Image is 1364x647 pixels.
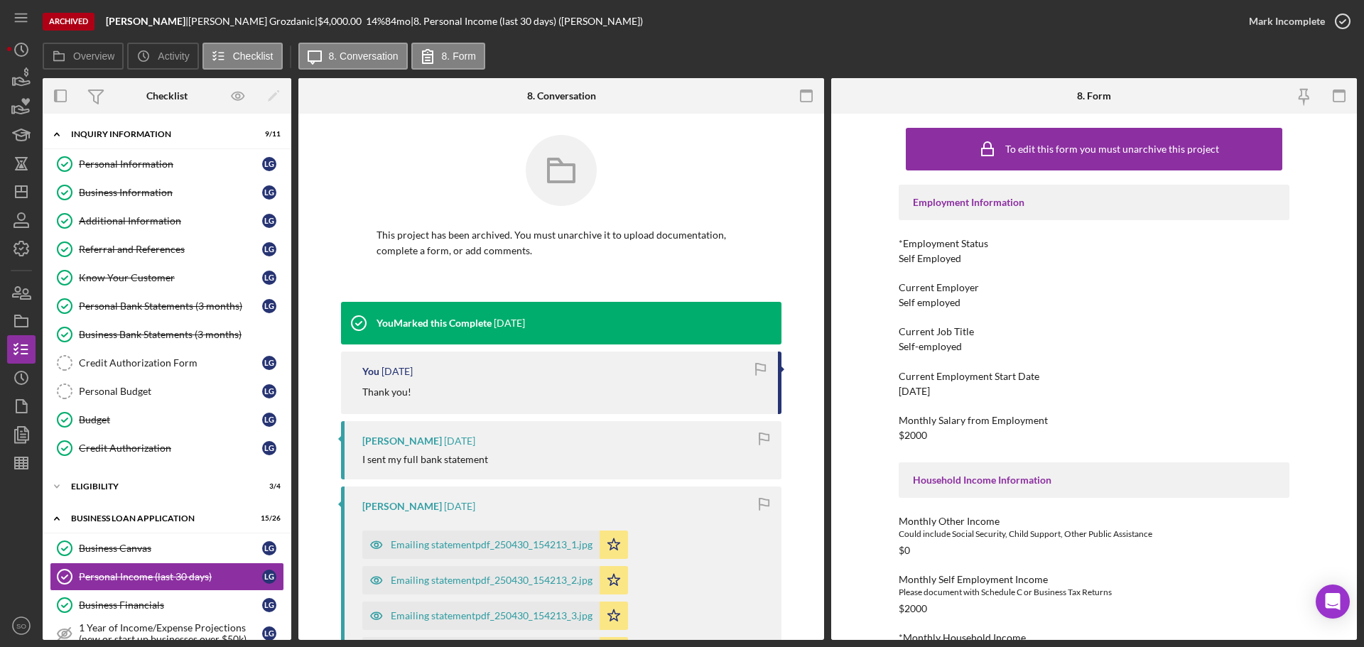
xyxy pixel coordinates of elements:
[262,214,276,228] div: L G
[381,366,413,377] time: 2025-04-30 20:44
[411,43,485,70] button: 8. Form
[43,13,94,31] div: Archived
[79,599,262,611] div: Business Financials
[50,207,284,235] a: Additional InformationLG
[362,366,379,377] div: You
[899,545,910,556] div: $0
[73,50,114,62] label: Overview
[913,197,1275,208] div: Employment Information
[262,157,276,171] div: L G
[255,482,281,491] div: 3 / 4
[391,575,592,586] div: Emailing statementpdf_250430_154213_2.jpg
[899,603,927,614] div: $2000
[50,150,284,178] a: Personal InformationLG
[362,566,628,594] button: Emailing statementpdf_250430_154213_2.jpg
[899,297,960,308] div: Self employed
[127,43,198,70] button: Activity
[329,50,399,62] label: 8. Conversation
[262,384,276,398] div: L G
[391,539,592,550] div: Emailing statementpdf_250430_154213_1.jpg
[262,242,276,256] div: L G
[255,130,281,138] div: 9 / 11
[79,272,262,283] div: Know Your Customer
[391,610,592,621] div: Emailing statementpdf_250430_154213_3.jpg
[913,474,1275,486] div: Household Income Information
[79,215,262,227] div: Additional Information
[899,326,1289,337] div: Current Job Title
[71,130,245,138] div: INQUIRY INFORMATION
[899,341,962,352] div: Self-employed
[1077,90,1111,102] div: 8. Form
[79,158,262,170] div: Personal Information
[362,501,442,512] div: [PERSON_NAME]
[1235,7,1357,36] button: Mark Incomplete
[7,611,36,640] button: SO
[79,571,262,582] div: Personal Income (last 30 days)
[444,435,475,447] time: 2025-04-30 20:44
[79,357,262,369] div: Credit Authorization Form
[494,317,525,329] time: 2025-04-30 20:44
[79,543,262,554] div: Business Canvas
[79,442,262,454] div: Credit Authorization
[362,454,488,465] div: I sent my full bank statement
[233,50,274,62] label: Checklist
[50,377,284,406] a: Personal BudgetLG
[1316,585,1350,619] div: Open Intercom Messenger
[377,227,746,259] p: This project has been archived. You must unarchive it to upload documentation, complete a form, o...
[50,406,284,434] a: BudgetLG
[362,602,628,630] button: Emailing statementpdf_250430_154213_3.jpg
[444,501,475,512] time: 2025-04-30 20:44
[899,238,1289,249] div: *Employment Status
[527,90,596,102] div: 8. Conversation
[43,43,124,70] button: Overview
[298,43,408,70] button: 8. Conversation
[262,413,276,427] div: L G
[71,514,245,523] div: BUSINESS LOAN APPLICATION
[79,329,283,340] div: Business Bank Statements (3 months)
[188,16,318,27] div: [PERSON_NAME] Grozdanic |
[79,622,262,645] div: 1 Year of Income/Expense Projections (new or start up businesses over $50k)
[899,574,1289,585] div: Monthly Self Employment Income
[262,271,276,285] div: L G
[899,371,1289,382] div: Current Employment Start Date
[79,414,262,425] div: Budget
[262,626,276,641] div: L G
[79,386,262,397] div: Personal Budget
[262,356,276,370] div: L G
[158,50,189,62] label: Activity
[262,541,276,555] div: L G
[899,527,1289,541] div: Could include Social Security, Child Support, Other Public Assistance
[899,632,1289,643] div: *Monthly Household Income
[50,178,284,207] a: Business InformationLG
[262,185,276,200] div: L G
[366,16,385,27] div: 14 %
[899,430,927,441] div: $2000
[899,282,1289,293] div: Current Employer
[262,299,276,313] div: L G
[50,292,284,320] a: Personal Bank Statements (3 months)LG
[262,570,276,584] div: L G
[899,516,1289,527] div: Monthly Other Income
[202,43,283,70] button: Checklist
[362,435,442,447] div: [PERSON_NAME]
[442,50,476,62] label: 8. Form
[1005,143,1219,155] div: To edit this form you must unarchive this project
[411,16,643,27] div: | 8. Personal Income (last 30 days) ([PERSON_NAME])
[50,349,284,377] a: Credit Authorization FormLG
[146,90,188,102] div: Checklist
[50,562,284,591] a: Personal Income (last 30 days)LG
[362,531,628,559] button: Emailing statementpdf_250430_154213_1.jpg
[1249,7,1325,36] div: Mark Incomplete
[899,585,1289,599] div: Please document with Schedule C or Business Tax Returns
[255,514,281,523] div: 15 / 26
[79,187,262,198] div: Business Information
[50,235,284,263] a: Referral and ReferencesLG
[71,482,245,491] div: ELIGIBILITY
[899,386,930,397] div: [DATE]
[362,384,411,400] p: Thank you!
[50,320,284,349] a: Business Bank Statements (3 months)
[899,415,1289,426] div: Monthly Salary from Employment
[262,598,276,612] div: L G
[50,591,284,619] a: Business FinancialsLG
[377,317,492,329] div: You Marked this Complete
